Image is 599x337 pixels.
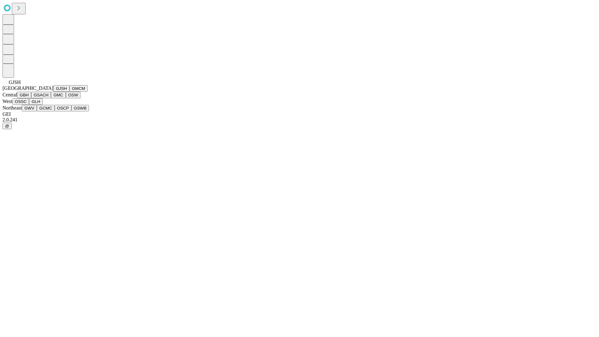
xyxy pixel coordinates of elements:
button: GMCM [70,85,88,92]
button: GBH [17,92,31,98]
span: West [2,99,12,104]
button: GLH [29,98,42,105]
span: Northeast [2,105,22,110]
span: Central [2,92,17,97]
div: GEI [2,111,597,117]
button: GMC [51,92,66,98]
button: GSACH [31,92,51,98]
button: GWV [22,105,37,111]
span: @ [5,124,9,128]
span: GJSH [9,80,21,85]
button: @ [2,123,12,129]
button: GJSH [53,85,70,92]
button: OSSC [12,98,29,105]
button: GCMC [37,105,55,111]
button: OSW [66,92,81,98]
span: [GEOGRAPHIC_DATA] [2,85,53,91]
div: 2.0.241 [2,117,597,123]
button: OSCP [55,105,71,111]
button: GSWB [71,105,89,111]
